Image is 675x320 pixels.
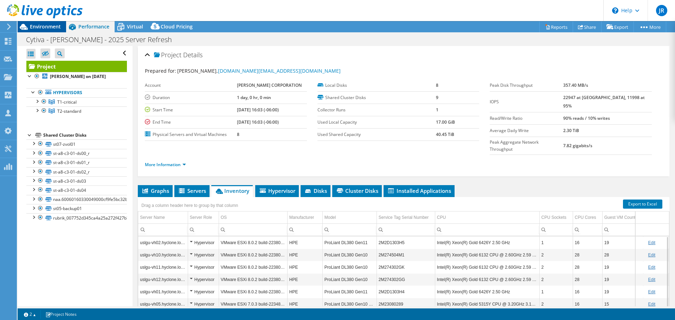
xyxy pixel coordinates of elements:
[656,5,667,16] span: JR
[377,298,435,310] td: Column Service Tag Serial Number, Value 2M23080289
[26,72,127,81] a: [PERSON_NAME] on [DATE]
[145,82,237,89] label: Account
[490,139,563,153] label: Peak Aggregate Network Throughput
[573,249,602,261] td: Column CPU Cores, Value 28
[145,67,176,74] label: Prepared for:
[573,21,602,32] a: Share
[317,82,436,89] label: Local Disks
[322,273,377,286] td: Column Model, Value ProLiant DL380 Gen10
[219,261,287,273] td: Column OS, Value VMware ESXi 8.0.2 build-22380479
[602,236,643,249] td: Column Guest VM Count, Value 19
[26,149,127,158] a: st-a8-c3-01-ds00_r
[539,249,573,261] td: Column CPU Sockets, Value 2
[138,261,188,273] td: Column Server Name, Value uslgu-vh11.hyclone.local
[289,213,314,222] div: Manufacturer
[435,273,539,286] td: Column CPU, Value Intel(R) Xeon(R) Gold 6132 CPU @ 2.60GHz 2.59 GHz
[219,286,287,298] td: Column OS, Value VMware ESXi 8.0.2 build-22380479
[436,82,438,88] b: 8
[287,249,322,261] td: Column Manufacturer, Value HPE
[50,73,106,79] b: [PERSON_NAME] on [DATE]
[563,115,610,121] b: 90% reads / 10% writes
[539,211,573,224] td: CPU Sockets Column
[188,273,219,286] td: Column Server Role, Value Hypervisor
[26,195,127,204] a: naa.60060160330049000cf9fe5bc32b5686
[26,61,127,72] a: Project
[648,240,655,245] a: Edit
[563,128,579,133] b: 2.30 TiB
[539,261,573,273] td: Column CPU Sockets, Value 2
[435,261,539,273] td: Column CPU, Value Intel(R) Xeon(R) Gold 6132 CPU @ 2.60GHz 2.59 GHz
[145,162,186,168] a: More Information
[436,107,438,113] b: 1
[287,236,322,249] td: Column Manufacturer, Value HPE
[612,7,618,14] svg: \n
[573,298,602,310] td: Column CPU Cores, Value 16
[154,52,181,59] span: Project
[435,286,539,298] td: Column CPU, Value Intel(R) Xeon(R) Gold 6426Y 2.50 GHz
[190,300,217,308] div: Hypervisor
[138,249,188,261] td: Column Server Name, Value uslgu-vh10.hyclone.local
[145,94,237,101] label: Duration
[648,277,655,282] a: Edit
[563,82,588,88] b: 357.40 MB/s
[188,236,219,249] td: Column Server Role, Value Hypervisor
[573,236,602,249] td: Column CPU Cores, Value 16
[57,108,81,114] span: T2-standard
[188,261,219,273] td: Column Server Role, Value Hypervisor
[435,236,539,249] td: Column CPU, Value Intel(R) Xeon(R) Gold 6426Y 2.50 GHz
[322,223,377,236] td: Column Model, Filter cell
[145,106,237,113] label: Start Time
[161,23,193,30] span: Cloud Pricing
[237,82,302,88] b: [PERSON_NAME] CORPORATION
[141,187,169,194] span: Graphs
[602,211,643,224] td: Guest VM Count Column
[26,176,127,185] a: st-a8-c3-01-ds03
[436,119,455,125] b: 17.00 GiB
[140,213,165,222] div: Server Name
[490,115,563,122] label: Read/Write Ratio
[322,236,377,249] td: Column Model, Value ProLiant DL380 Gen11
[317,119,436,126] label: Used Local Capacity
[602,286,643,298] td: Column Guest VM Count, Value 19
[23,36,183,44] h1: Cytiva - [PERSON_NAME] - 2025 Server Refresh
[490,98,563,105] label: IOPS
[490,82,563,89] label: Peak Disk Throughput
[219,273,287,286] td: Column OS, Value VMware ESXi 8.0.2 build-22380479
[26,106,127,116] a: T2-standard
[178,187,206,194] span: Servers
[237,94,271,100] b: 1 day, 0 hr, 0 min
[602,298,643,310] td: Column Guest VM Count, Value 15
[575,213,596,222] div: CPU Cores
[219,236,287,249] td: Column OS, Value VMware ESXi 8.0.2 build-22380479
[604,213,636,222] div: Guest VM Count
[219,298,287,310] td: Column OS, Value VMware ESXi 7.0.3 build-22348816
[322,286,377,298] td: Column Model, Value ProLiant DL380 Gen11
[138,211,188,224] td: Server Name Column
[287,286,322,298] td: Column Manufacturer, Value HPE
[648,253,655,257] a: Edit
[317,131,436,138] label: Used Shared Capacity
[188,223,219,236] td: Column Server Role, Filter cell
[78,23,109,30] span: Performance
[377,236,435,249] td: Column Service Tag Serial Number, Value 2M2D1303H5
[219,249,287,261] td: Column OS, Value VMware ESXi 8.0.2 build-22380479
[190,288,217,296] div: Hypervisor
[573,223,602,236] td: Column CPU Cores, Filter cell
[19,310,41,319] a: 2
[317,94,436,101] label: Shared Cluster Disks
[145,131,237,138] label: Physical Servers and Virtual Machines
[26,139,127,149] a: st07-zvol01
[188,249,219,261] td: Column Server Role, Value Hypervisor
[539,21,573,32] a: Reports
[237,131,239,137] b: 8
[377,273,435,286] td: Column Service Tag Serial Number, Value 2M274302GG
[188,298,219,310] td: Column Server Role, Value Hypervisor
[287,298,322,310] td: Column Manufacturer, Value HPE
[436,94,438,100] b: 9
[563,94,645,109] b: 22947 at [GEOGRAPHIC_DATA], 11998 at 95%
[219,223,287,236] td: Column OS, Filter cell
[634,21,666,32] a: More
[30,23,61,30] span: Environment
[43,131,127,139] div: Shared Cluster Disks
[387,187,451,194] span: Installed Applications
